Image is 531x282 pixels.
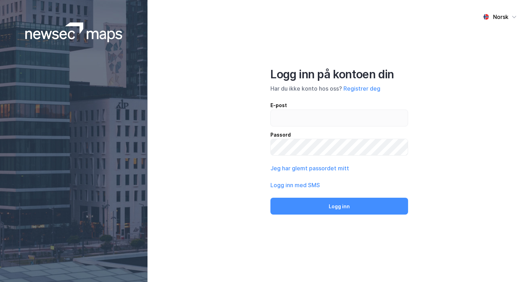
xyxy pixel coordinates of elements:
[493,13,509,21] div: Norsk
[270,101,408,110] div: E-post
[270,67,408,81] div: Logg inn på kontoen din
[270,84,408,93] div: Har du ikke konto hos oss?
[270,181,320,189] button: Logg inn med SMS
[270,131,408,139] div: Passord
[25,22,123,42] img: logoWhite.bf58a803f64e89776f2b079ca2356427.svg
[343,84,380,93] button: Registrer deg
[270,164,349,172] button: Jeg har glemt passordet mitt
[270,198,408,215] button: Logg inn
